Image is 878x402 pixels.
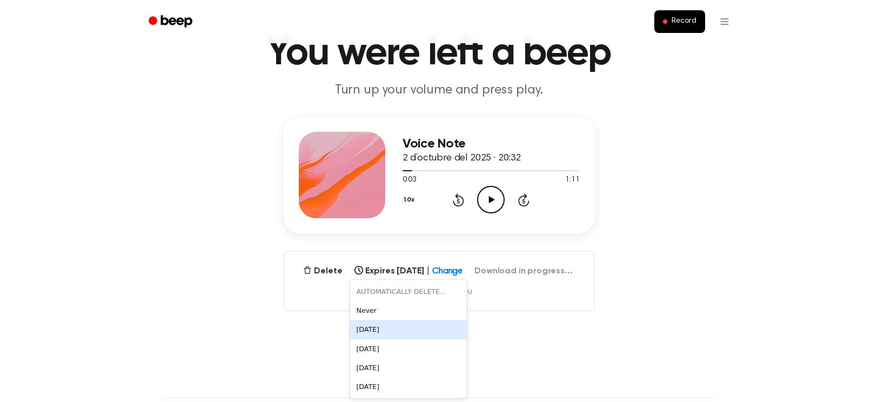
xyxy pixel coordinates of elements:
h1: You were left a beep [163,34,716,73]
div: Never [350,301,467,320]
span: 0:03 [403,175,417,186]
button: Delete [299,265,346,278]
div: [DATE] [350,320,467,339]
button: Download in progress... [470,265,577,282]
div: [DATE] [350,358,467,377]
div: AUTOMATICALLY DELETE... [350,282,467,301]
span: 2 d’octubre del 2025 · 20:32 [403,153,521,163]
h3: Voice Note [403,137,580,151]
p: Turn up your volume and press play. [232,82,647,99]
span: Record [672,17,696,26]
div: [DATE] [350,377,467,396]
button: Open menu [712,9,738,35]
button: 1.0x [403,191,419,209]
span: 1:11 [565,175,579,186]
span: Only visible to you [298,286,581,297]
div: [DATE] [350,339,467,358]
button: Record [654,10,705,33]
a: Beep [141,11,202,32]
